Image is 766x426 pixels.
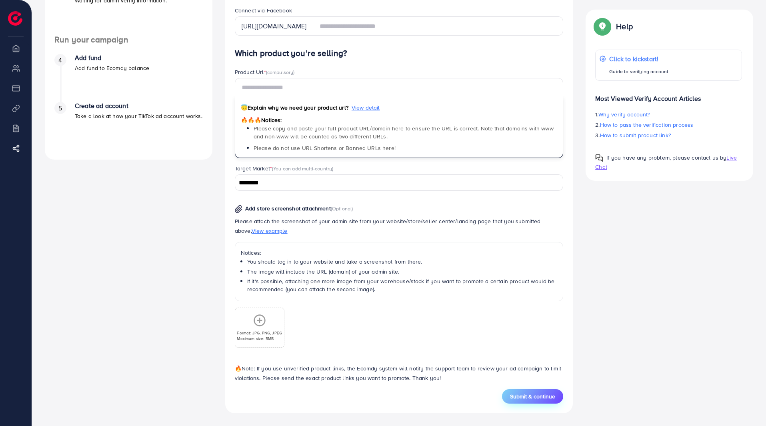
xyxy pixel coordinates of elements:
[598,110,650,118] span: Why verify account?
[235,216,564,236] p: Please attach the screenshot of your admin site from your website/store/seller center/landing pag...
[606,154,726,162] span: If you have any problem, please contact us by
[502,389,563,404] button: Submit & continue
[241,116,282,124] span: Notices:
[45,35,212,45] h4: Run your campaign
[247,268,558,276] li: The image will include the URL (domain) of your admin site.
[331,205,353,212] span: (Optional)
[235,6,292,14] label: Connect via Facebook
[245,204,331,212] span: Add store screenshot attachment
[595,110,742,119] p: 1.
[235,16,313,36] div: [URL][DOMAIN_NAME]
[609,54,668,64] p: Click to kickstart!
[75,54,149,62] h4: Add fund
[236,177,553,189] input: Search for option
[266,68,295,76] span: (compulsory)
[45,54,212,102] li: Add fund
[241,104,348,112] span: Explain why we need your product url?
[595,120,742,130] p: 2.
[595,19,610,34] img: Popup guide
[58,104,62,113] span: 5
[8,11,22,26] img: logo
[75,63,149,73] p: Add fund to Ecomdy balance
[254,144,396,152] span: Please do not use URL Shortens or Banned URLs here!
[595,87,742,103] p: Most Viewed Verify Account Articles
[595,154,603,162] img: Popup guide
[732,390,760,420] iframe: Chat
[272,165,333,172] span: (You can add multi-country)
[75,111,202,121] p: Take a look at how your TikTok ad account works.
[235,364,242,372] span: 🔥
[45,102,212,150] li: Create ad account
[616,22,633,31] p: Help
[241,248,558,258] p: Notices:
[600,121,694,129] span: How to pass the verification process
[235,68,295,76] label: Product Url
[510,392,555,400] span: Submit & continue
[247,277,558,294] li: If it's possible, attaching one more image from your warehouse/stock if you want to promote a cer...
[254,124,554,140] span: Please copy and paste your full product URL/domain here to ensure the URL is correct. Note that d...
[241,116,261,124] span: 🔥🔥🔥
[235,164,334,172] label: Target Market
[235,48,564,58] h4: Which product you’re selling?
[237,330,282,336] p: Format: JPG, PNG, JPEG
[237,336,282,341] p: Maximum size: 5MB
[352,104,380,112] span: View detail
[252,227,288,235] span: View example
[600,131,671,139] span: How to submit product link?
[609,67,668,76] p: Guide to verifying account
[235,364,564,383] p: Note: If you use unverified product links, the Ecomdy system will notify the support team to revi...
[247,258,558,266] li: You should log in to your website and take a screenshot from there.
[241,104,248,112] span: 😇
[58,56,62,65] span: 4
[75,102,202,110] h4: Create ad account
[595,130,742,140] p: 3.
[235,174,564,191] div: Search for option
[235,205,242,213] img: img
